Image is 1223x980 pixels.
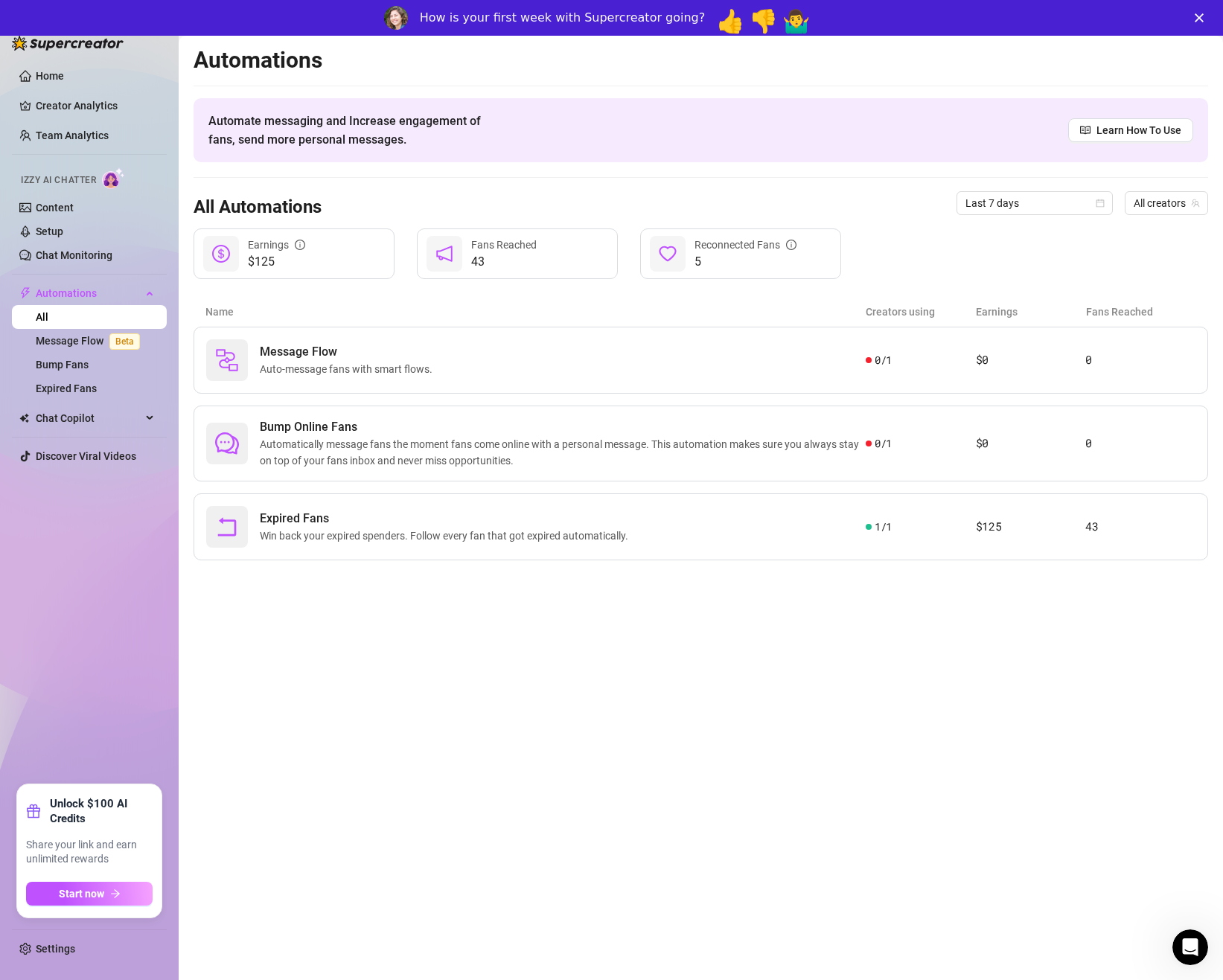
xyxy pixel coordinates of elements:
span: Message Flow [260,343,438,361]
article: $0 [976,351,1086,369]
article: Earnings [976,304,1086,320]
div: Close [1195,13,1210,22]
span: Automations [36,281,141,305]
span: Last 7 days [965,192,1104,214]
span: Bump Online Fans [260,418,866,436]
a: Setup [36,225,63,237]
span: Auto-message fans with smart flows. [260,361,438,377]
span: Share your link and earn unlimited rewards [26,838,153,867]
span: rollback [215,515,239,539]
span: 🤷‍♂️ [782,8,810,34]
span: thumbs up reaction [717,2,750,26]
strong: Unlock $100 AI Credits [50,796,153,826]
span: gift [26,804,41,819]
span: 5 [694,253,796,271]
a: Message FlowBeta [36,335,146,347]
div: How is your first week with Supercreator going? [420,10,706,25]
span: 0 / 1 [875,435,892,452]
iframe: Intercom live chat [1172,929,1208,965]
div: Reconnected Fans [694,237,796,253]
img: Chat Copilot [19,413,29,423]
h2: Automations [194,46,1208,74]
span: arrow-right [110,888,121,899]
span: 43 [471,253,537,271]
a: All [36,311,48,323]
span: info-circle [295,240,305,250]
span: calendar [1096,199,1105,208]
span: Automate messaging and Increase engagement of fans, send more personal messages. [208,112,495,149]
a: Bump Fans [36,359,89,371]
a: Home [36,70,64,82]
img: AI Chatter [102,167,125,189]
article: 43 [1085,518,1195,536]
a: Expired Fans [36,382,97,394]
a: Learn How To Use [1068,118,1193,142]
article: Fans Reached [1086,304,1196,320]
span: thunderbolt [19,287,31,299]
article: 0 [1085,351,1195,369]
span: 1 reaction [750,2,782,26]
span: Learn How To Use [1096,122,1181,138]
span: Izzy AI Chatter [21,173,96,188]
span: info-circle [786,240,796,250]
span: Win back your expired spenders. Follow every fan that got expired automatically. [260,528,634,544]
span: $125 [248,253,305,271]
a: Creator Analytics [36,94,155,118]
span: man shrugging reaction [782,2,815,26]
span: dollar [212,245,230,263]
article: $125 [976,518,1086,536]
article: Creators using [866,304,976,320]
span: Automatically message fans the moment fans come online with a personal message. This automation m... [260,436,866,469]
span: Beta [109,333,140,350]
a: Discover Viral Videos [36,450,136,462]
span: 1 / 1 [875,519,892,535]
span: comment [215,432,239,455]
span: read [1080,125,1091,135]
a: Team Analytics [36,129,109,141]
img: Profile image for Ella [384,6,408,30]
a: Settings [36,943,75,955]
article: Name [205,304,866,320]
span: 👍 [717,8,744,34]
span: heart [659,245,677,263]
article: 0 [1085,435,1195,452]
img: logo-BBDzfeDw.svg [12,36,124,51]
a: Chat Monitoring [36,249,112,261]
span: Chat Copilot [36,406,141,430]
span: Expired Fans [260,510,634,528]
button: Start nowarrow-right [26,882,153,906]
span: 👎 [750,8,777,34]
img: svg%3e [215,348,239,372]
h3: All Automations [194,196,322,220]
span: 0 / 1 [875,352,892,368]
a: Content [36,202,74,214]
span: team [1191,199,1200,208]
span: Start now [59,888,104,900]
span: Fans Reached [471,239,537,251]
span: All creators [1134,192,1199,214]
div: Earnings [248,237,305,253]
article: $0 [976,435,1086,452]
span: notification [435,245,453,263]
